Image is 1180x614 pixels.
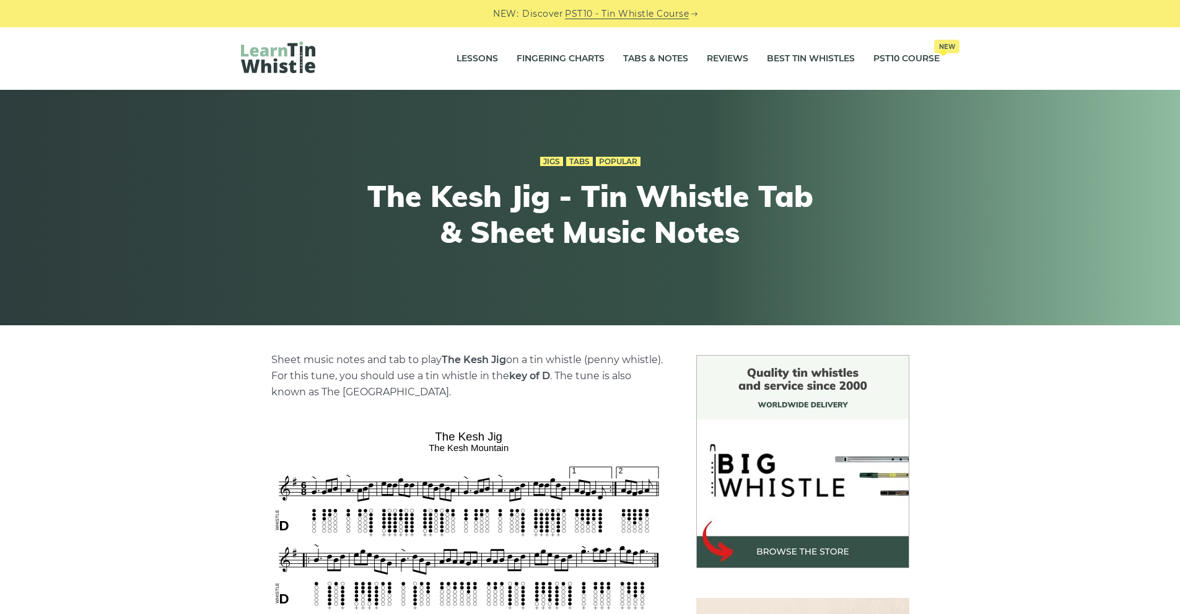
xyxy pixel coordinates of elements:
[517,43,605,74] a: Fingering Charts
[873,43,940,74] a: PST10 CourseNew
[241,42,315,73] img: LearnTinWhistle.com
[596,157,640,167] a: Popular
[696,355,909,568] img: BigWhistle Tin Whistle Store
[457,43,498,74] a: Lessons
[707,43,748,74] a: Reviews
[271,352,666,400] p: Sheet music notes and tab to play on a tin whistle (penny whistle). For this tune, you should use...
[271,426,666,613] img: The Kesh Jig Tin Whistle Tabs & Sheet Music
[442,354,506,366] strong: The Kesh Jig
[934,40,959,53] span: New
[362,178,818,250] h1: The Kesh Jig - Tin Whistle Tab & Sheet Music Notes
[509,370,550,382] strong: key of D
[767,43,855,74] a: Best Tin Whistles
[540,157,563,167] a: Jigs
[566,157,593,167] a: Tabs
[623,43,688,74] a: Tabs & Notes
